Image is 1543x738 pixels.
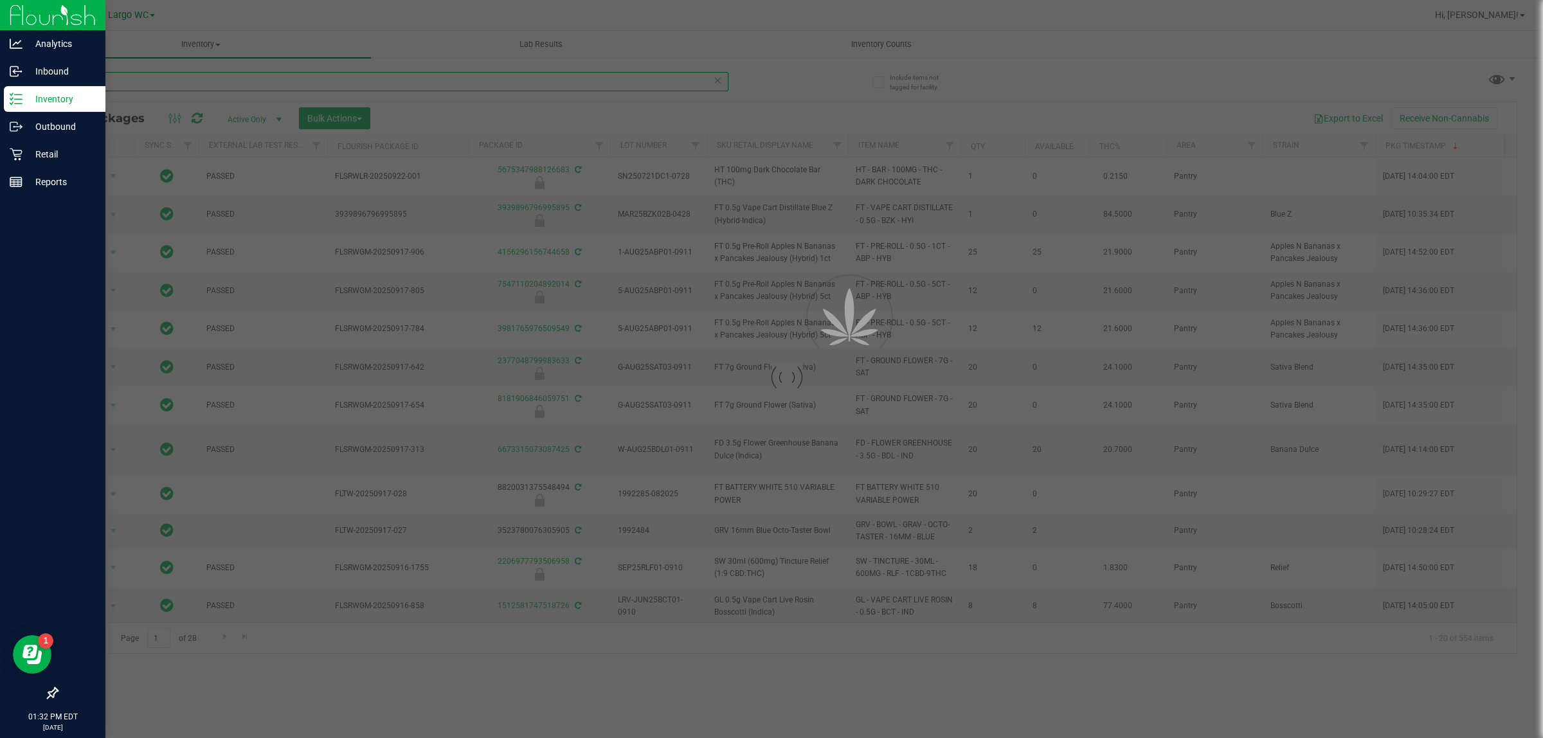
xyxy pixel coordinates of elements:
p: Inventory [23,91,100,107]
iframe: Resource center [13,635,51,674]
p: Inbound [23,64,100,79]
p: Outbound [23,119,100,134]
inline-svg: Inbound [10,65,23,78]
inline-svg: Retail [10,148,23,161]
p: 01:32 PM EDT [6,711,100,723]
p: [DATE] [6,723,100,732]
inline-svg: Inventory [10,93,23,105]
iframe: Resource center unread badge [38,633,53,649]
p: Reports [23,174,100,190]
p: Analytics [23,36,100,51]
p: Retail [23,147,100,162]
inline-svg: Outbound [10,120,23,133]
inline-svg: Reports [10,175,23,188]
inline-svg: Analytics [10,37,23,50]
